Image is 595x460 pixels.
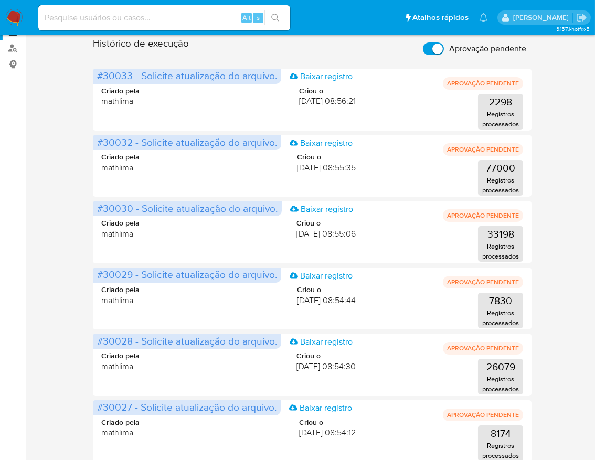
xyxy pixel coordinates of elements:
[576,12,587,23] a: Sair
[264,10,286,25] button: search-icon
[257,13,260,23] span: s
[479,13,488,22] a: Notificações
[556,25,590,33] span: 3.157.1-hotfix-5
[38,11,290,25] input: Pesquise usuários ou casos...
[513,13,572,23] p: matheus.lima@mercadopago.com.br
[242,13,251,23] span: Alt
[412,12,469,23] span: Atalhos rápidos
